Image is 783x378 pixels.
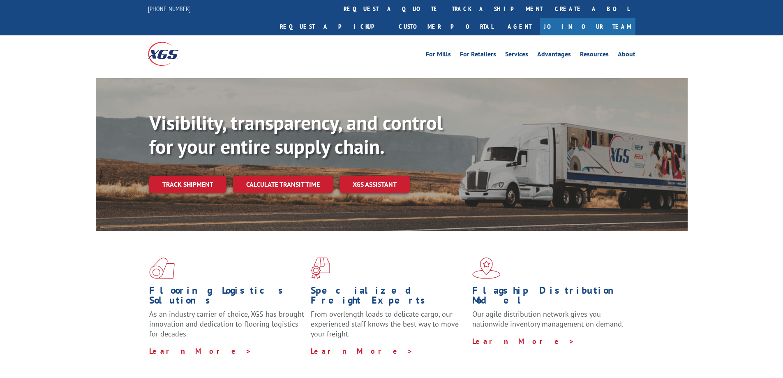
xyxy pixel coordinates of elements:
span: As an industry carrier of choice, XGS has brought innovation and dedication to flooring logistics... [149,309,304,339]
img: xgs-icon-total-supply-chain-intelligence-red [149,257,175,279]
p: From overlength loads to delicate cargo, our experienced staff knows the best way to move your fr... [311,309,466,346]
img: xgs-icon-flagship-distribution-model-red [472,257,501,279]
a: About [618,51,635,60]
h1: Flagship Distribution Model [472,285,628,309]
a: For Retailers [460,51,496,60]
a: Join Our Team [540,18,635,35]
a: XGS ASSISTANT [340,176,410,193]
img: xgs-icon-focused-on-flooring-red [311,257,330,279]
b: Visibility, transparency, and control for your entire supply chain. [149,110,443,159]
a: [PHONE_NUMBER] [148,5,191,13]
a: Services [505,51,528,60]
a: Learn More > [311,346,413,356]
a: Learn More > [472,336,575,346]
a: Agent [499,18,540,35]
h1: Flooring Logistics Solutions [149,285,305,309]
a: Customer Portal [393,18,499,35]
a: Learn More > [149,346,252,356]
a: Request a pickup [274,18,393,35]
a: Resources [580,51,609,60]
h1: Specialized Freight Experts [311,285,466,309]
a: Track shipment [149,176,226,193]
span: Our agile distribution network gives you nationwide inventory management on demand. [472,309,624,329]
a: For Mills [426,51,451,60]
a: Calculate transit time [233,176,333,193]
a: Advantages [537,51,571,60]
